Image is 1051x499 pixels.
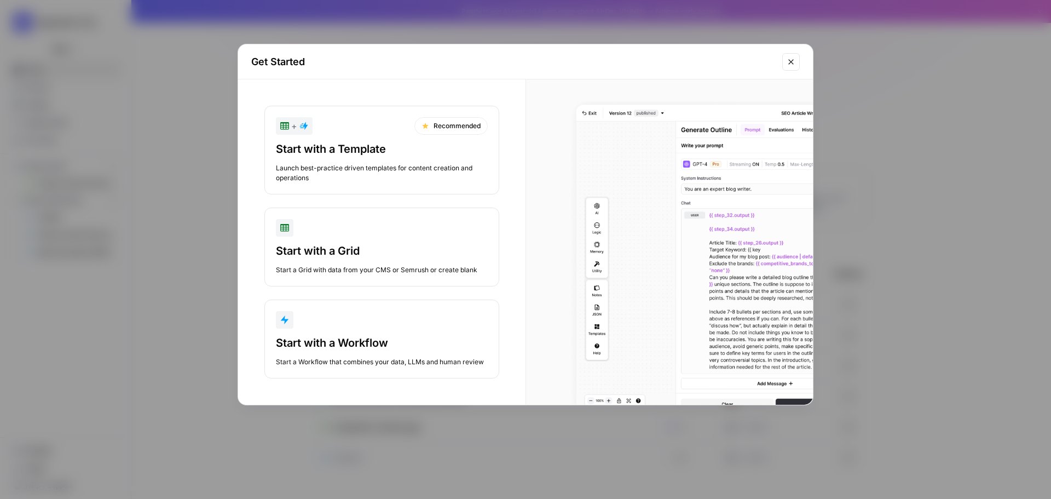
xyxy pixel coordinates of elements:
div: Recommended [414,117,488,135]
button: Close modal [782,53,800,71]
div: Start with a Grid [276,243,488,259]
div: Launch best-practice driven templates for content creation and operations [276,163,488,183]
div: + [280,119,308,133]
button: +RecommendedStart with a TemplateLaunch best-practice driven templates for content creation and o... [264,106,499,194]
h2: Get Started [251,54,776,70]
button: Start with a WorkflowStart a Workflow that combines your data, LLMs and human review [264,300,499,378]
div: Start a Workflow that combines your data, LLMs and human review [276,357,488,367]
div: Start with a Template [276,141,488,157]
div: Start with a Workflow [276,335,488,351]
button: Start with a GridStart a Grid with data from your CMS or Semrush or create blank [264,208,499,286]
div: Start a Grid with data from your CMS or Semrush or create blank [276,265,488,275]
